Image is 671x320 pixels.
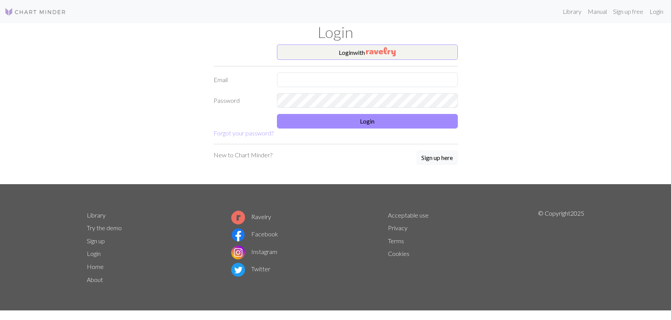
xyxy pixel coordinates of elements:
[87,276,103,283] a: About
[82,23,589,41] h1: Login
[277,114,458,129] button: Login
[416,150,458,165] button: Sign up here
[646,4,666,19] a: Login
[87,250,101,257] a: Login
[87,237,105,244] a: Sign up
[209,73,272,87] label: Email
[231,246,245,259] img: Instagram logo
[388,224,408,231] a: Privacy
[231,263,245,277] img: Twitter logo
[231,248,277,255] a: Instagram
[231,265,270,272] a: Twitter
[87,224,122,231] a: Try the demo
[366,47,396,56] img: Ravelry
[538,209,584,286] p: © Copyright 2025
[87,263,104,270] a: Home
[231,213,271,220] a: Ravelry
[209,93,272,108] label: Password
[277,45,458,60] button: Loginwith
[560,4,585,19] a: Library
[231,211,245,224] img: Ravelry logo
[388,237,404,244] a: Terms
[388,211,429,219] a: Acceptable use
[214,150,272,160] p: New to Chart Minder?
[5,7,66,16] img: Logo
[610,4,646,19] a: Sign up free
[416,150,458,166] a: Sign up here
[87,211,106,219] a: Library
[231,228,245,242] img: Facebook logo
[388,250,409,257] a: Cookies
[214,129,273,137] a: Forgot your password?
[231,230,278,238] a: Facebook
[585,4,610,19] a: Manual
